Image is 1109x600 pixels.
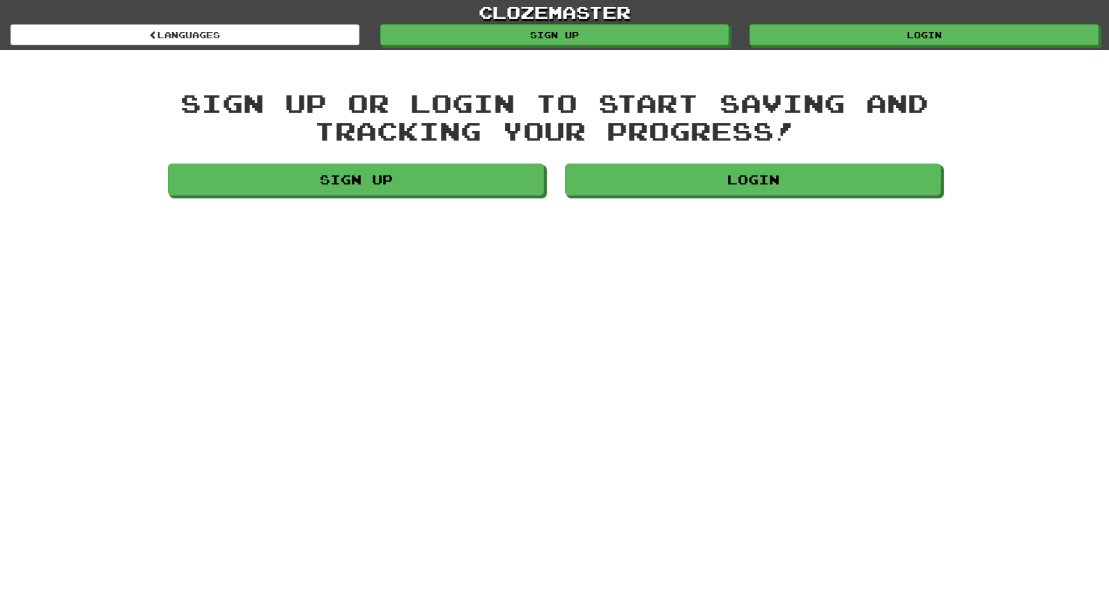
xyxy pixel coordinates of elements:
a: Login [750,24,1099,45]
a: Sign up [168,164,544,196]
a: Languages [10,24,359,45]
div: Sign up or login to start saving and tracking your progress! [168,89,941,144]
a: Login [565,164,941,196]
a: Sign up [380,24,729,45]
